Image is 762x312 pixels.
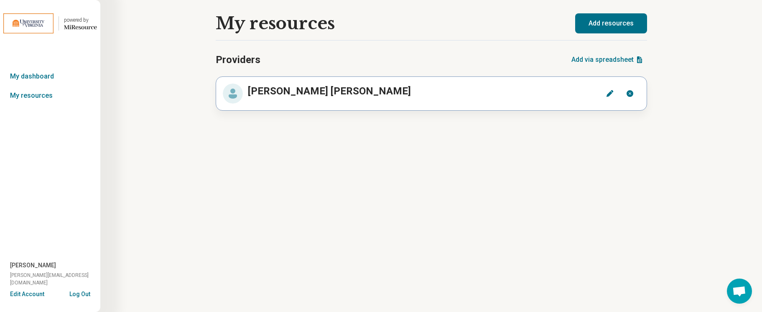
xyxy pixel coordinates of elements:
[10,290,44,299] button: Edit Account
[3,13,54,33] img: University of Virginia
[248,84,411,99] p: [PERSON_NAME] [PERSON_NAME]
[216,52,260,67] h2: Providers
[727,279,752,304] div: Open chat
[10,271,100,287] span: [PERSON_NAME][EMAIL_ADDRESS][DOMAIN_NAME]
[64,16,97,24] div: powered by
[69,290,90,297] button: Log Out
[10,261,56,270] span: [PERSON_NAME]
[216,14,335,33] h1: My resources
[3,13,97,33] a: University of Virginiapowered by
[575,13,647,33] button: Add resources
[568,50,647,70] button: Add via spreadsheet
